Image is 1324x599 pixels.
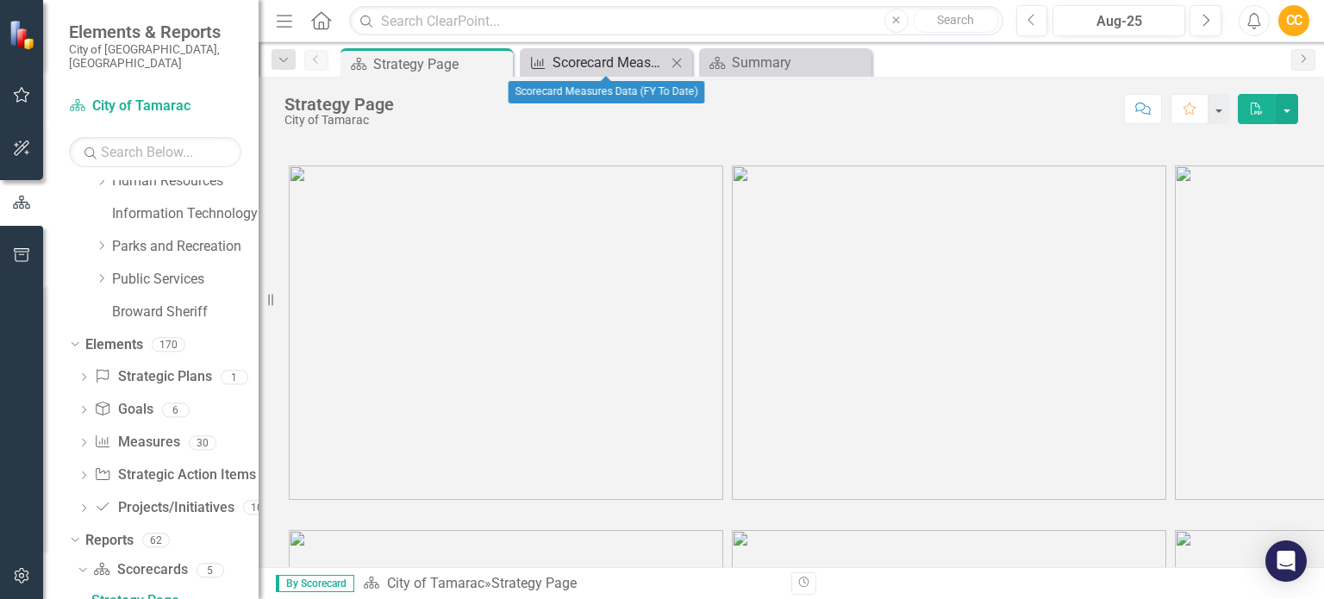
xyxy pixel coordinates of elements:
[1265,540,1307,582] div: Open Intercom Messenger
[509,81,705,103] div: Scorecard Measures Data (FY To Date)
[221,370,248,384] div: 1
[112,237,259,257] a: Parks and Recreation
[94,433,179,452] a: Measures
[289,165,723,500] img: tamarac1%20v3.png
[243,501,271,515] div: 107
[491,575,577,591] div: Strategy Page
[1059,11,1179,32] div: Aug-25
[142,533,170,547] div: 62
[85,335,143,355] a: Elements
[112,204,259,224] a: Information Technology
[732,52,867,73] div: Summary
[85,531,134,551] a: Reports
[732,165,1166,500] img: tamarac2%20v3.png
[69,22,241,42] span: Elements & Reports
[112,303,259,322] a: Broward Sheriff
[284,95,394,114] div: Strategy Page
[284,114,394,127] div: City of Tamarac
[69,42,241,71] small: City of [GEOGRAPHIC_DATA], [GEOGRAPHIC_DATA]
[349,6,1002,36] input: Search ClearPoint...
[553,52,666,73] div: Scorecard Measures Data (FY To Date)
[189,435,216,450] div: 30
[703,52,867,73] a: Summary
[524,52,666,73] a: Scorecard Measures Data (FY To Date)
[69,97,241,116] a: City of Tamarac
[94,498,234,518] a: Projects/Initiatives
[1052,5,1185,36] button: Aug-25
[1278,5,1309,36] button: CC
[69,137,241,167] input: Search Below...
[363,574,778,594] div: »
[112,172,259,191] a: Human Resources
[276,575,354,592] span: By Scorecard
[913,9,999,33] button: Search
[373,53,509,75] div: Strategy Page
[112,270,259,290] a: Public Services
[93,560,187,580] a: Scorecards
[94,400,153,420] a: Goals
[937,13,974,27] span: Search
[94,465,255,485] a: Strategic Action Items
[162,402,190,417] div: 6
[387,575,484,591] a: City of Tamarac
[197,563,224,577] div: 5
[152,337,185,352] div: 170
[9,20,39,50] img: ClearPoint Strategy
[94,367,211,387] a: Strategic Plans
